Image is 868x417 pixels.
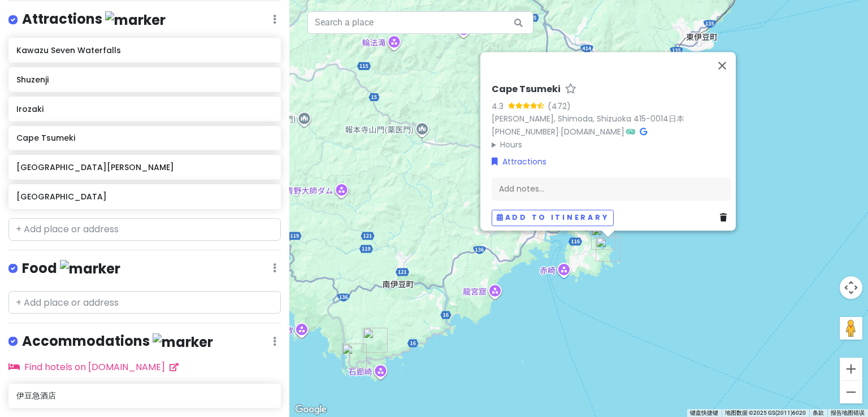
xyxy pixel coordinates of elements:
summary: Hours [492,138,731,151]
img: marker [153,333,213,351]
div: Yusuge Park [342,344,367,368]
a: 在 Google 地图中打开此区域（会打开一个新窗口） [292,402,329,417]
h6: Cape Tsumeki [16,133,272,143]
div: Add notes... [492,177,731,201]
div: (472) [548,100,571,112]
button: 缩小 [840,381,862,403]
a: [DOMAIN_NAME] [561,126,624,137]
a: 条款（在新标签页中打开） [813,410,824,416]
h6: 伊豆急酒店 [16,390,272,401]
button: 地图镜头控件 [840,276,862,299]
a: 报告地图错误 [831,410,865,416]
img: Google [292,402,329,417]
div: · · [492,84,731,151]
h6: [GEOGRAPHIC_DATA] [16,192,272,202]
input: + Add place or address [8,218,281,241]
input: Search a place [307,11,533,34]
button: 将街景小人拖到地图上以打开街景 [840,317,862,340]
button: 放大 [840,358,862,380]
input: + Add place or address [8,291,281,314]
h6: [GEOGRAPHIC_DATA][PERSON_NAME] [16,162,272,172]
a: Delete place [720,212,731,224]
div: 4.3 [492,100,508,112]
div: Cape Tsumeki [596,237,620,262]
h6: Shuzenji [16,75,272,85]
a: Find hotels on [DOMAIN_NAME] [8,360,179,373]
h6: Cape Tsumeki [492,84,561,95]
a: Attractions [492,155,546,168]
img: marker [105,11,166,29]
i: Google Maps [640,128,647,136]
h4: Food [22,259,120,278]
h6: Kawazu Seven Waterfalls [16,45,272,55]
button: 键盘快捷键 [690,409,718,417]
h4: Attractions [22,10,166,29]
i: Tripadvisor [626,128,635,136]
a: Star place [565,84,576,95]
a: [PHONE_NUMBER] [492,126,559,137]
button: 关闭 [709,52,736,79]
span: 地图数据 ©2025 GS(2011)6020 [725,410,806,416]
h4: Accommodations [22,332,213,351]
button: Add to itinerary [492,210,614,226]
img: marker [60,260,120,277]
h6: Irozaki [16,104,272,114]
a: [PERSON_NAME], Shimoda, Shizuoka 415-0014日本 [492,113,684,124]
div: Irozaki [363,328,388,353]
div: Kujuppama Beach [591,225,616,250]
